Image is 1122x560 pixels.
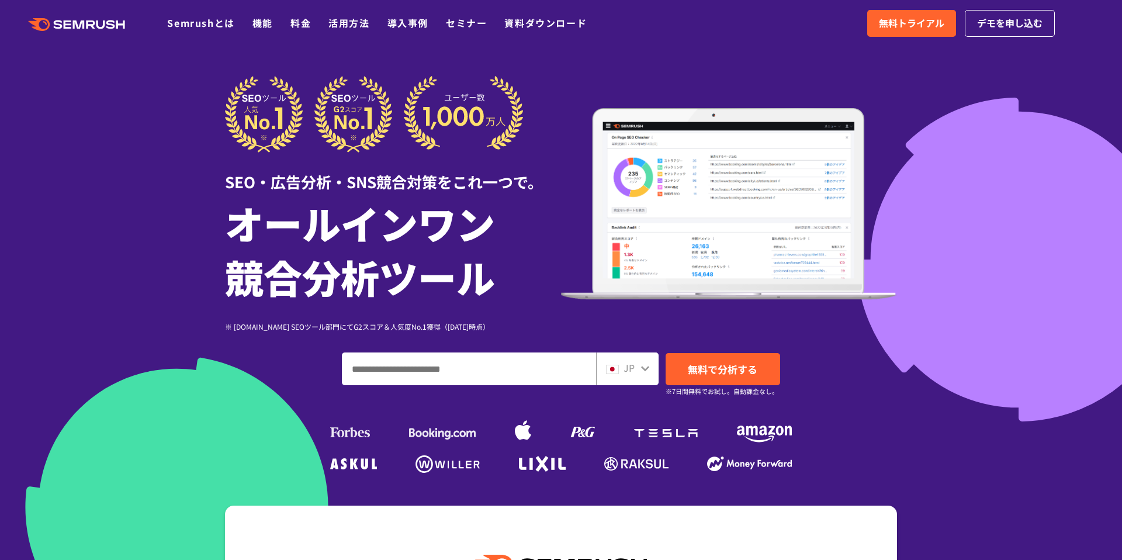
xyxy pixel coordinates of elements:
[342,353,595,385] input: ドメイン、キーワードまたはURLを入力してください
[387,16,428,30] a: 導入事例
[252,16,273,30] a: 機能
[965,10,1055,37] a: デモを申し込む
[167,16,234,30] a: Semrushとは
[666,386,778,397] small: ※7日間無料でお試し。自動課金なし。
[688,362,757,376] span: 無料で分析する
[879,16,944,31] span: 無料トライアル
[225,153,561,193] div: SEO・広告分析・SNS競合対策をこれ一つで。
[225,321,561,332] div: ※ [DOMAIN_NAME] SEOツール部門にてG2スコア＆人気度No.1獲得（[DATE]時点）
[624,361,635,375] span: JP
[867,10,956,37] a: 無料トライアル
[504,16,587,30] a: 資料ダウンロード
[328,16,369,30] a: 活用方法
[225,196,561,303] h1: オールインワン 競合分析ツール
[977,16,1043,31] span: デモを申し込む
[666,353,780,385] a: 無料で分析する
[290,16,311,30] a: 料金
[446,16,487,30] a: セミナー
